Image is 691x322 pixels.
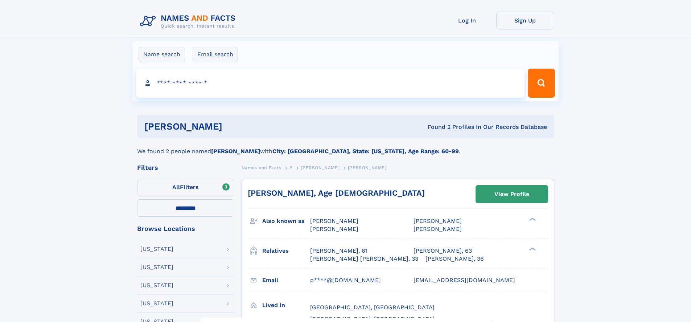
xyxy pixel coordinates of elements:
[262,274,310,286] h3: Email
[272,148,459,155] b: City: [GEOGRAPHIC_DATA], State: [US_STATE], Age Range: 60-99
[414,277,515,284] span: [EMAIL_ADDRESS][DOMAIN_NAME]
[137,138,554,156] div: We found 2 people named with .
[137,225,234,232] div: Browse Locations
[262,299,310,311] h3: Lived in
[262,245,310,257] h3: Relatives
[139,47,185,62] label: Name search
[137,179,234,196] label: Filters
[528,69,555,98] button: Search Button
[425,255,484,263] a: [PERSON_NAME], 36
[325,123,547,131] div: Found 2 Profiles In Our Records Database
[310,217,358,224] span: [PERSON_NAME]
[494,186,529,203] div: View Profile
[248,188,425,197] a: [PERSON_NAME], Age [DEMOGRAPHIC_DATA]
[137,12,242,31] img: Logo Names and Facts
[527,217,536,222] div: ❯
[310,255,418,263] a: [PERSON_NAME] [PERSON_NAME], 33
[193,47,238,62] label: Email search
[310,247,367,255] a: [PERSON_NAME], 61
[496,12,554,29] a: Sign Up
[414,225,462,232] span: [PERSON_NAME]
[301,163,340,172] a: [PERSON_NAME]
[137,164,234,171] div: Filters
[348,165,387,170] span: [PERSON_NAME]
[476,186,548,203] a: View Profile
[289,163,293,172] a: P
[438,12,496,29] a: Log In
[144,122,325,131] h1: [PERSON_NAME]
[301,165,340,170] span: [PERSON_NAME]
[414,247,472,255] a: [PERSON_NAME], 63
[140,264,173,270] div: [US_STATE]
[310,304,435,311] span: [GEOGRAPHIC_DATA], [GEOGRAPHIC_DATA]
[527,246,536,251] div: ❯
[414,217,462,224] span: [PERSON_NAME]
[310,225,358,232] span: [PERSON_NAME]
[140,282,173,288] div: [US_STATE]
[136,69,525,98] input: search input
[140,301,173,306] div: [US_STATE]
[262,215,310,227] h3: Also known as
[211,148,260,155] b: [PERSON_NAME]
[140,246,173,252] div: [US_STATE]
[172,184,180,191] span: All
[289,165,293,170] span: P
[242,163,281,172] a: Names and Facts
